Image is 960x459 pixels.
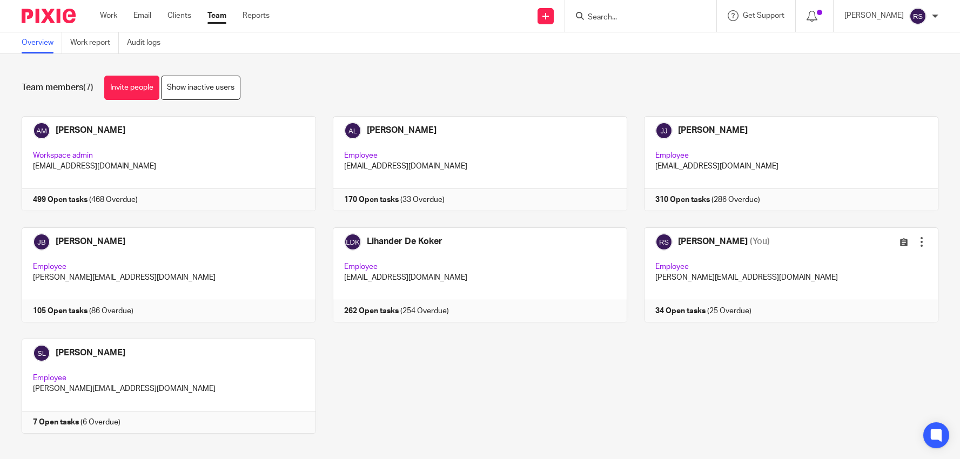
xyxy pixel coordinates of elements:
h1: Team members [22,82,93,93]
img: Pixie [22,9,76,23]
input: Search [587,13,684,23]
span: Get Support [743,12,784,19]
a: Audit logs [127,32,169,53]
img: svg%3E [909,8,927,25]
a: Invite people [104,76,159,100]
a: Reports [243,10,270,21]
a: Work [100,10,117,21]
a: Clients [167,10,191,21]
p: [PERSON_NAME] [844,10,904,21]
a: Show inactive users [161,76,240,100]
a: Team [207,10,226,21]
span: (7) [83,83,93,92]
a: Overview [22,32,62,53]
a: Work report [70,32,119,53]
a: Email [133,10,151,21]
